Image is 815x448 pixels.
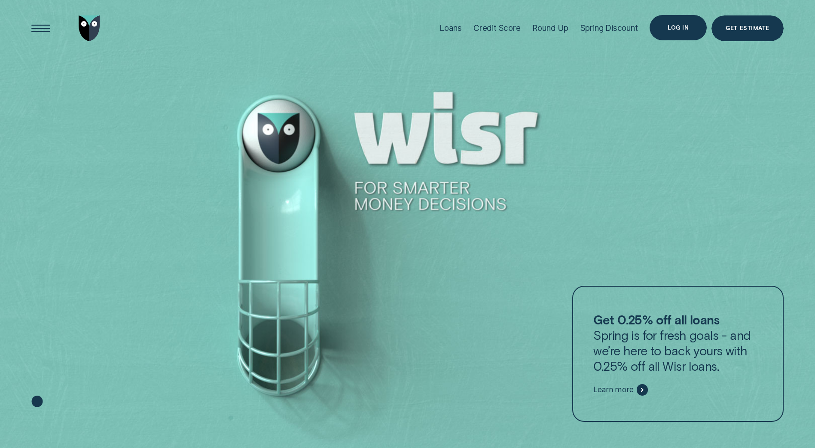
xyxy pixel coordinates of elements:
[79,15,100,41] img: Wisr
[580,23,638,33] div: Spring Discount
[668,25,689,30] div: Log in
[593,312,762,374] p: Spring is for fresh goals - and we’re here to back yours with 0.25% off all Wisr loans.
[28,15,54,41] button: Open Menu
[593,312,719,327] strong: Get 0.25% off all loans
[440,23,461,33] div: Loans
[593,385,633,394] span: Learn more
[473,23,521,33] div: Credit Score
[572,286,784,421] a: Get 0.25% off all loansSpring is for fresh goals - and we’re here to back yours with 0.25% off al...
[650,15,707,41] button: Log in
[532,23,568,33] div: Round Up
[711,15,784,41] a: Get Estimate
